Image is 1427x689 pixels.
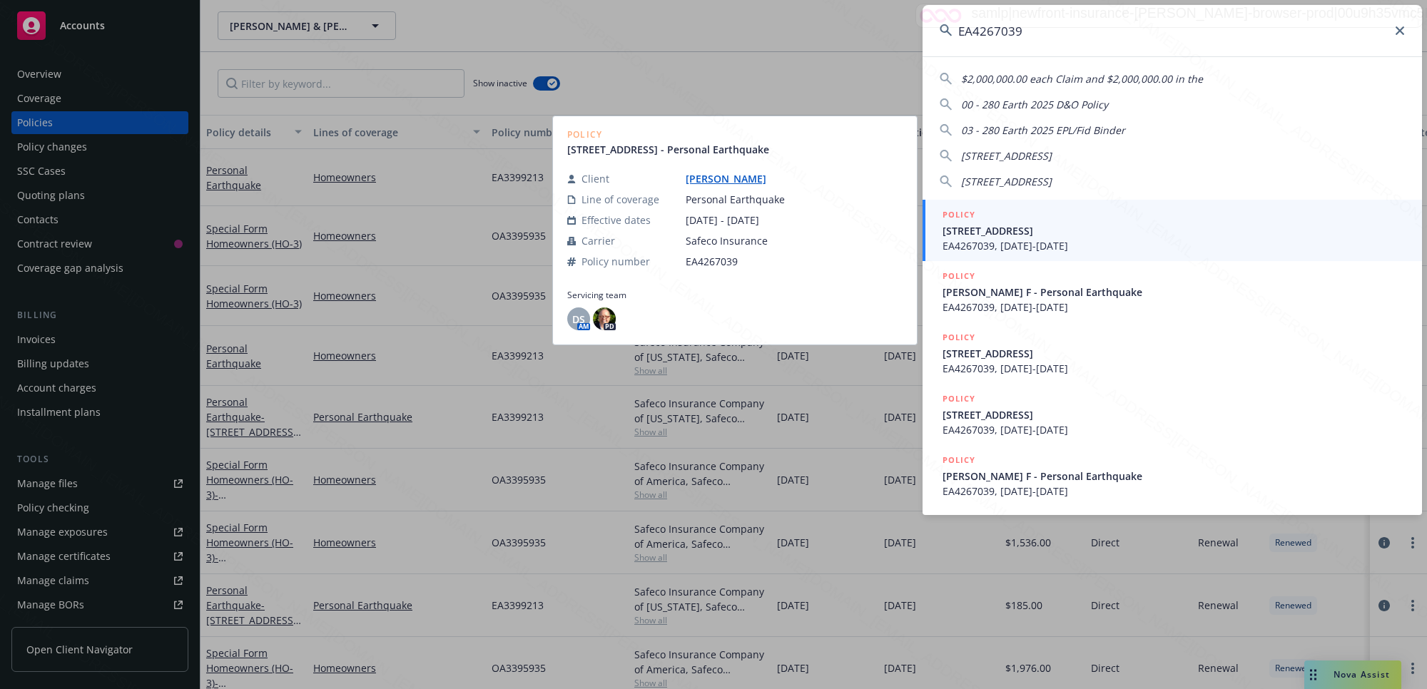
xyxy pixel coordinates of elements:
h5: POLICY [943,453,975,467]
span: [STREET_ADDRESS] [961,175,1052,188]
h5: POLICY [943,269,975,283]
span: [PERSON_NAME] F - Personal Earthquake [943,285,1405,300]
span: [STREET_ADDRESS] [943,407,1405,422]
h5: POLICY [943,392,975,406]
a: POLICY[STREET_ADDRESS]EA4267039, [DATE]-[DATE] [923,200,1422,261]
span: [STREET_ADDRESS] [943,223,1405,238]
span: [STREET_ADDRESS] [943,346,1405,361]
a: POLICY[PERSON_NAME] F - Personal EarthquakeEA4267039, [DATE]-[DATE] [923,261,1422,322]
span: EA4267039, [DATE]-[DATE] [943,422,1405,437]
a: POLICY[PERSON_NAME] F - Personal EarthquakeEA4267039, [DATE]-[DATE] [923,445,1422,506]
a: POLICY[STREET_ADDRESS]EA4267039, [DATE]-[DATE] [923,322,1422,384]
span: [STREET_ADDRESS] [961,149,1052,163]
h5: POLICY [943,208,975,222]
span: EA4267039, [DATE]-[DATE] [943,300,1405,315]
span: EA4267039, [DATE]-[DATE] [943,361,1405,376]
span: EA4267039, [DATE]-[DATE] [943,238,1405,253]
input: Search... [923,5,1422,56]
a: POLICY[STREET_ADDRESS]EA4267039, [DATE]-[DATE] [923,384,1422,445]
h5: POLICY [943,330,975,344]
span: 00 - 280 Earth 2025 D&O Policy [961,98,1108,111]
span: EA4267039, [DATE]-[DATE] [943,484,1405,499]
span: [PERSON_NAME] F - Personal Earthquake [943,469,1405,484]
span: 03 - 280 Earth 2025 EPL/Fid Binder [961,123,1125,137]
span: $2,000,000.00 each Claim and $2,000,000.00 in the [961,72,1203,86]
